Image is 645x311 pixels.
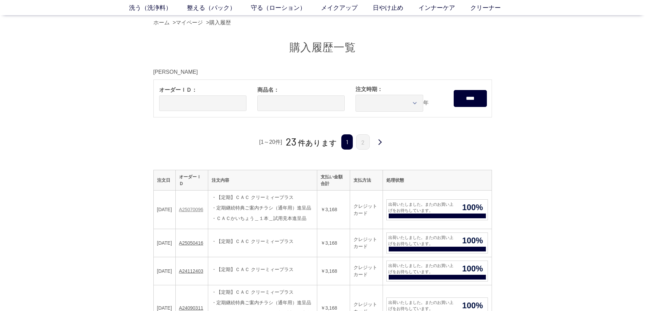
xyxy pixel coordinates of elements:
[187,3,251,13] a: 整える（パック）
[386,199,488,220] a: 出荷いたしました。またのお買い上げをお待ちしています。 100%
[356,134,370,150] a: 2
[387,263,457,275] span: 出荷いたしました。またのお買い上げをお待ちしています。
[317,191,350,229] td: ￥3,168
[179,207,203,212] a: A25070096
[286,139,337,147] span: 件あります
[350,191,383,229] td: クレジットカード
[373,134,387,150] a: 次
[386,261,488,282] a: 出荷いたしました。またのお買い上げをお待ちしています。 100%
[159,86,246,94] span: オーダーＩＤ：
[209,20,231,25] a: 購入履歴
[153,68,492,76] div: [PERSON_NAME]
[457,201,488,214] span: 100%
[175,170,208,191] th: オーダーＩＤ
[129,3,187,13] a: 洗う（洗浄料）
[258,137,283,147] div: [1～20件]
[179,240,203,246] a: A25050416
[176,20,203,25] a: マイページ
[206,19,233,27] li: >
[153,170,175,191] th: 注文日
[179,268,203,274] a: A24112403
[208,170,317,191] th: 注文内容
[321,3,373,13] a: メイクアップ
[341,134,353,150] span: 1
[153,40,492,55] h1: 購入履歴一覧
[383,170,492,191] th: 処理状態
[470,3,516,13] a: クリーナー
[212,238,313,245] div: ・【定期】ＣＡＣ クリーミィープラス
[257,86,345,94] span: 商品名：
[173,19,205,27] li: >
[386,232,488,253] a: 出荷いたしました。またのお買い上げをお待ちしています。 100%
[153,257,175,285] td: [DATE]
[387,235,457,247] span: 出荷いたしました。またのお買い上げをお待ちしています。
[457,235,488,247] span: 100%
[212,204,313,212] div: ・定期継続特典ご案内チラシ（通年用）進呈品
[350,229,383,257] td: クレジットカード
[457,263,488,275] span: 100%
[350,170,383,191] th: 支払方法
[356,85,443,93] span: 注文時期：
[286,135,297,148] span: 23
[350,80,448,117] div: 年
[317,170,350,191] th: 支払い金額合計
[153,191,175,229] td: [DATE]
[212,215,313,222] div: ・ＣＡＣかいちょう＿１本＿試用見本進呈品
[317,229,350,257] td: ￥3,168
[251,3,321,13] a: 守る（ローション）
[212,299,313,306] div: ・定期継続特典ご案内チラシ（通年用）進呈品
[212,289,313,296] div: ・【定期】ＣＡＣ クリーミィープラス
[212,266,313,273] div: ・【定期】ＣＡＣ クリーミィープラス
[350,257,383,285] td: クレジットカード
[317,257,350,285] td: ￥3,168
[153,20,170,25] a: ホーム
[212,194,313,201] div: ・【定期】ＣＡＣ クリーミィープラス
[418,3,470,13] a: インナーケア
[179,305,203,311] a: A24090311
[387,201,457,214] span: 出荷いたしました。またのお買い上げをお待ちしています。
[373,3,418,13] a: 日やけ止め
[153,229,175,257] td: [DATE]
